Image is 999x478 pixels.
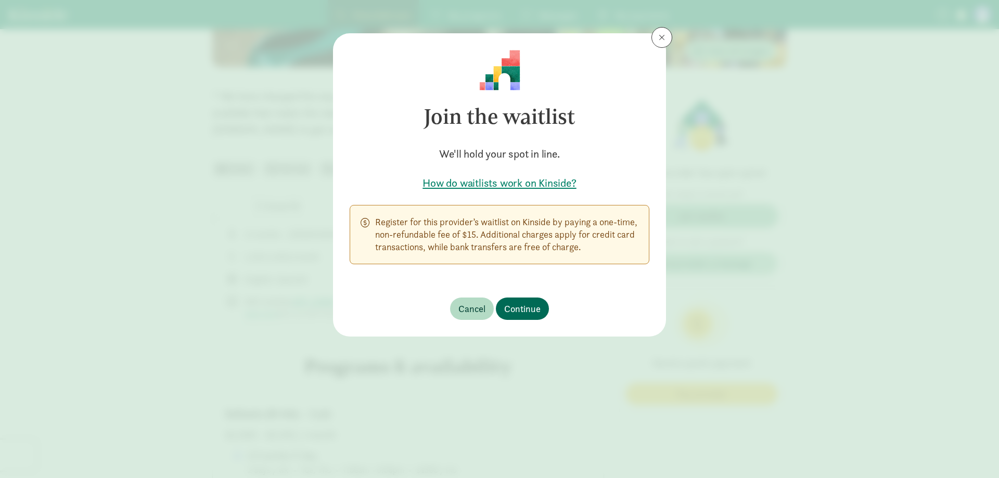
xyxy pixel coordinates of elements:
a: How do waitlists work on Kinside? [350,176,649,190]
h5: We'll hold your spot in line. [350,147,649,161]
button: Continue [496,298,549,320]
p: Register for this provider’s waitlist on Kinside by paying a one-time, non-refundable fee of $15.... [375,216,638,253]
span: Cancel [458,302,485,316]
h3: Join the waitlist [350,91,649,143]
span: Continue [504,302,541,316]
button: Cancel [450,298,494,320]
